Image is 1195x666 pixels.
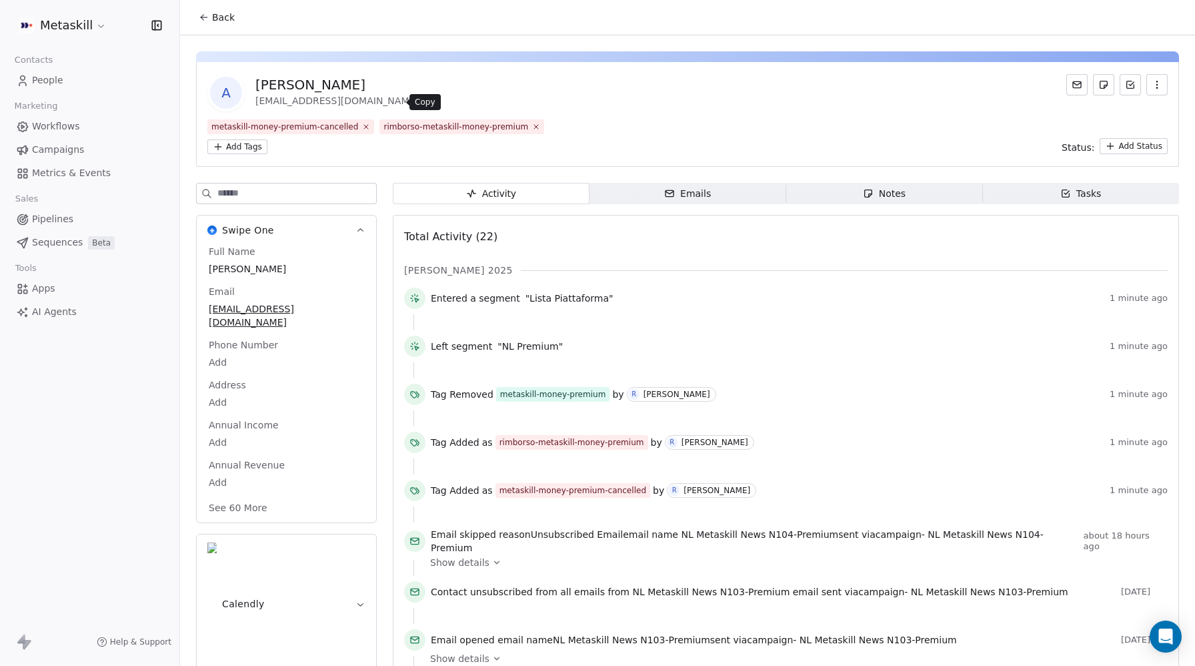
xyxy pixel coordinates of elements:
span: NL Metaskill News N103-Premium [632,587,790,597]
span: [EMAIL_ADDRESS][DOMAIN_NAME] [209,302,364,329]
span: 1 minute ago [1110,389,1168,400]
div: [PERSON_NAME] [644,390,710,399]
span: NL Metaskill News N103-Premium [911,587,1068,597]
span: Tag Removed [431,388,493,401]
span: Tag Added [431,484,479,497]
div: [PERSON_NAME] [684,486,750,495]
a: Show details [430,652,1158,665]
span: Campaigns [32,143,84,157]
span: 1 minute ago [1110,293,1168,304]
span: Calendly [222,597,265,611]
div: Tasks [1060,187,1102,201]
div: Emails [664,187,711,201]
img: AVATAR%20METASKILL%20-%20Colori%20Positivo.png [19,17,35,33]
div: Swipe OneSwipe One [197,245,376,523]
a: Campaigns [11,139,169,161]
button: Add Status [1100,138,1168,154]
span: Annual Revenue [206,458,287,472]
span: Help & Support [110,637,171,647]
span: as [482,484,493,497]
span: Pipelines [32,212,73,226]
img: Swipe One [207,226,217,235]
span: Tools [9,258,42,278]
span: Show details [430,556,489,569]
div: rimborso-metaskill-money-premium [499,436,644,448]
span: Unsubscribed Email [531,529,624,540]
span: [DATE] [1121,635,1168,645]
span: "Lista Piattaforma" [525,292,614,305]
span: Workflows [32,119,80,133]
span: Metrics & Events [32,166,111,180]
span: [PERSON_NAME] [209,262,364,276]
a: People [11,69,169,91]
span: Show details [430,652,489,665]
button: See 60 More [201,496,275,520]
button: Add Tags [207,139,267,154]
span: by [653,484,664,497]
span: "NL Premium" [497,340,563,353]
span: Email [206,285,237,298]
span: Sequences [32,236,83,250]
span: Email skipped [431,529,496,540]
span: Annual Income [206,418,281,432]
span: Add [209,356,364,369]
span: Full Name [206,245,258,258]
a: AI Agents [11,301,169,323]
span: about 18 hours ago [1084,531,1168,552]
p: Copy [415,97,435,107]
span: AI Agents [32,305,77,319]
span: Total Activity (22) [404,230,497,243]
div: R [632,389,636,400]
img: Calendly [207,543,217,665]
span: Add [209,396,364,409]
span: Swipe One [222,224,274,237]
div: metaskill-money-premium-cancelled [211,121,358,133]
span: Left segment [431,340,492,353]
a: SequencesBeta [11,232,169,254]
span: Add [209,476,364,489]
span: Phone Number [206,338,281,352]
span: [DATE] [1121,587,1168,597]
a: Workflows [11,115,169,137]
span: from all emails from email sent via campaign - [431,585,1068,599]
span: NL Metaskill News N103-Premium [553,635,710,645]
span: Tag Added [431,436,479,449]
span: [PERSON_NAME] 2025 [404,264,513,277]
span: Beta [88,236,115,250]
span: Sales [9,189,44,209]
div: rimborso-metaskill-money-premium [383,121,528,133]
span: email name sent via campaign - [431,633,957,647]
a: Pipelines [11,208,169,230]
div: Open Intercom Messenger [1150,621,1182,653]
div: [PERSON_NAME] [682,438,748,447]
span: Contacts [9,50,59,70]
span: reason email name sent via campaign - [431,528,1078,555]
span: Back [212,11,235,24]
span: A [210,77,242,109]
div: R [672,485,677,496]
button: Swipe OneSwipe One [197,216,376,245]
a: Show details [430,556,1158,569]
div: [EMAIL_ADDRESS][DOMAIN_NAME] [255,94,437,110]
span: Metaskill [40,17,93,34]
a: Help & Support [97,637,171,647]
span: Address [206,378,249,392]
a: Metrics & Events [11,162,169,184]
span: Add [209,436,364,449]
span: by [651,436,662,449]
div: [PERSON_NAME] [255,75,437,94]
span: 1 minute ago [1110,341,1168,352]
button: Back [191,5,243,29]
div: metaskill-money-premium-cancelled [499,484,646,496]
span: as [482,436,493,449]
span: Contact unsubscribed [431,587,533,597]
span: NL Metaskill News N104-Premium [681,529,838,540]
span: Status: [1062,141,1094,154]
span: Apps [32,282,55,296]
a: Apps [11,278,169,300]
span: 1 minute ago [1110,485,1168,496]
span: People [32,73,63,87]
span: Email opened [431,635,495,645]
div: metaskill-money-premium [500,388,606,400]
div: Notes [863,187,906,201]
